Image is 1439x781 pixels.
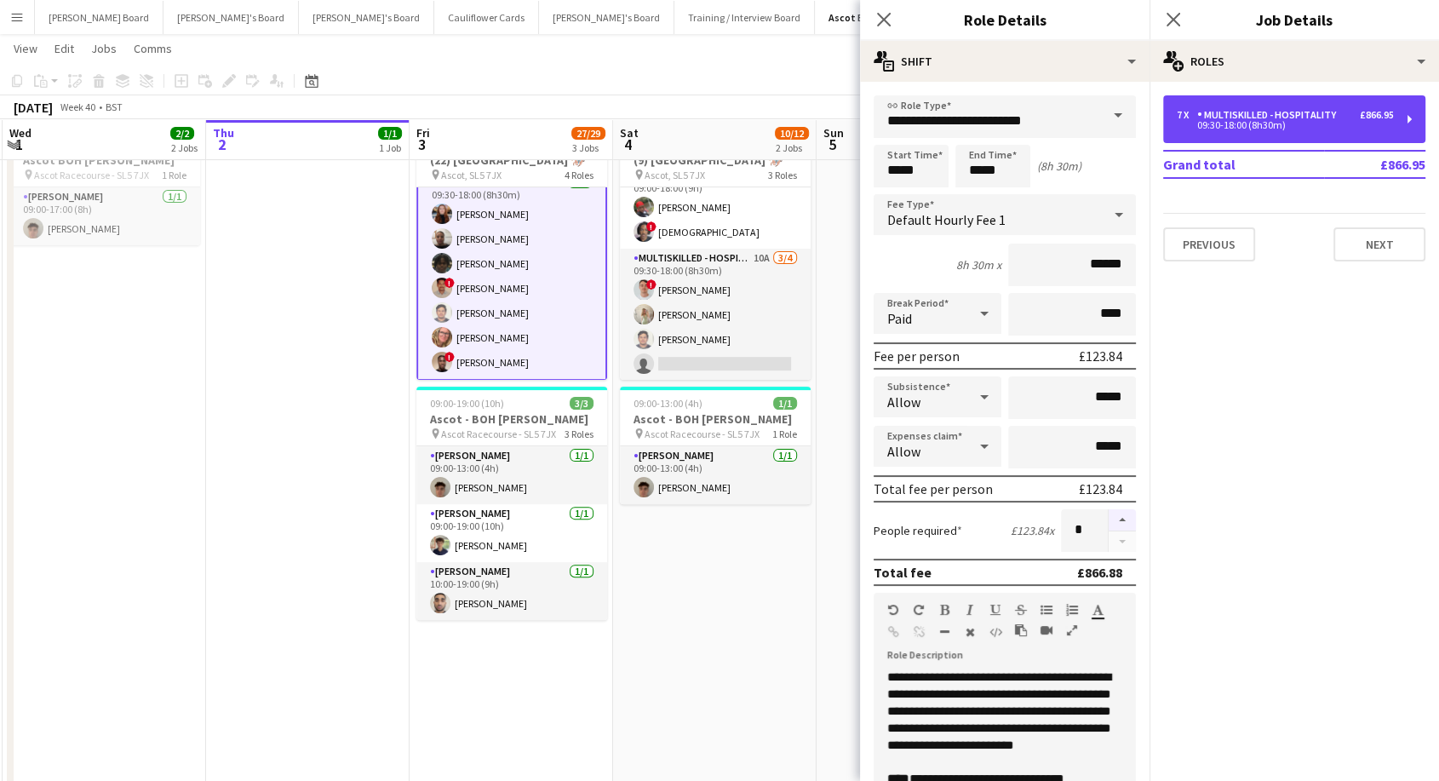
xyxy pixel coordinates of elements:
div: 8h 30m x [956,257,1001,273]
span: 09:00-13:00 (4h) [634,397,702,410]
span: 2 [210,135,234,154]
span: Edit [54,41,74,56]
span: 4 [617,135,639,154]
span: 10/12 [775,127,809,140]
button: Cauliflower Cards [434,1,539,34]
button: Strikethrough [1015,603,1027,617]
a: Jobs [84,37,123,60]
span: Ascot Racecourse - SL5 7JX [441,428,556,440]
button: Horizontal Line [938,625,950,639]
span: Jobs [91,41,117,56]
app-card-role: [PERSON_NAME]1/110:00-19:00 (9h)[PERSON_NAME] [416,562,607,620]
div: £123.84 x [1011,523,1054,538]
button: [PERSON_NAME]'s Board [299,1,434,34]
app-job-card: 08:30-19:15 (10h45m)23/25(22) [GEOGRAPHIC_DATA] 🏇🏼 Ascot, SL5 7JX4 RolesMarking Amaechi[PERSON_NA... [416,128,607,380]
span: Paid [887,310,912,327]
span: 5 [821,135,844,154]
button: [PERSON_NAME]'s Board [539,1,674,34]
div: 2 Jobs [171,141,198,154]
div: £866.88 [1077,564,1122,581]
span: Comms [134,41,172,56]
button: Unordered List [1041,603,1052,617]
div: £123.84 [1079,347,1122,365]
span: 3 Roles [565,428,593,440]
div: 09:30-18:00 (8h30m) [1177,121,1394,129]
span: ! [444,352,455,362]
span: 3 [414,135,430,154]
app-card-role: [PERSON_NAME]1/109:00-13:00 (4h)[PERSON_NAME] [620,446,811,504]
app-card-role: Multiskilled - Boxes2/209:00-18:00 (9h)[PERSON_NAME]![DEMOGRAPHIC_DATA] [620,166,811,249]
button: Clear Formatting [964,625,976,639]
span: Allow [887,393,920,411]
button: Underline [989,603,1001,617]
span: 27/29 [571,127,605,140]
button: Bold [938,603,950,617]
td: Grand total [1163,151,1324,178]
app-card-role: [PERSON_NAME]1/109:00-19:00 (10h)[PERSON_NAME] [416,504,607,562]
span: ! [646,279,656,290]
button: Fullscreen [1066,623,1078,637]
div: Fee per person [874,347,960,365]
button: [PERSON_NAME] Board [35,1,163,34]
label: People required [874,523,962,538]
div: Roles [1149,41,1439,82]
button: [PERSON_NAME]'s Board [163,1,299,34]
span: 2/2 [170,127,194,140]
div: [DATE] [14,99,53,116]
span: 1/1 [773,397,797,410]
div: 1 Job [379,141,401,154]
app-card-role: [PERSON_NAME]1/109:00-17:00 (8h)[PERSON_NAME] [9,187,200,245]
span: Sun [823,125,844,141]
div: BST [106,100,123,113]
span: 1/1 [378,127,402,140]
button: Insert video [1041,623,1052,637]
button: Paste as plain text [1015,623,1027,637]
span: Week 40 [56,100,99,113]
span: 3 Roles [768,169,797,181]
div: Multiskilled - Hospitality [1197,109,1343,121]
div: Total fee per person [874,480,993,497]
span: Thu [213,125,234,141]
div: 3 Jobs [572,141,605,154]
span: ! [444,278,455,288]
button: Ascot Board [815,1,898,34]
button: Increase [1109,509,1136,531]
a: Comms [127,37,179,60]
button: Next [1333,227,1425,261]
h3: Ascot - BOH [PERSON_NAME] [620,411,811,427]
h3: Ascot - BOH [PERSON_NAME] [416,411,607,427]
span: Sat [620,125,639,141]
td: £866.95 [1324,151,1425,178]
div: 2 Jobs [776,141,808,154]
app-job-card: 09:00-19:00 (10h)3/3Ascot - BOH [PERSON_NAME] Ascot Racecourse - SL5 7JX3 Roles[PERSON_NAME]1/109... [416,387,607,620]
a: Edit [48,37,81,60]
div: £866.95 [1360,109,1394,121]
button: Undo [887,603,899,617]
span: Default Hourly Fee 1 [887,211,1006,228]
app-job-card: 09:00-17:00 (8h)1/1Ascot BOH [PERSON_NAME] Ascot Racecourse - SL5 7JX1 Role[PERSON_NAME]1/109:00-... [9,128,200,245]
div: 7 x [1177,109,1197,121]
button: Text Color [1092,603,1104,617]
button: Italic [964,603,976,617]
app-job-card: 08:30-19:15 (10h45m)9/11(9) [GEOGRAPHIC_DATA] 🏇🏼 Ascot, SL5 7JX3 Roles[PERSON_NAME] Multiskilled ... [620,128,811,380]
app-card-role: [PERSON_NAME]1/109:00-13:00 (4h)[PERSON_NAME] [416,446,607,504]
span: Ascot Racecourse - SL5 7JX [34,169,149,181]
button: Ordered List [1066,603,1078,617]
span: 09:00-19:00 (10h) [430,397,504,410]
span: Ascot, SL5 7JX [441,169,502,181]
app-job-card: 09:00-13:00 (4h)1/1Ascot - BOH [PERSON_NAME] Ascot Racecourse - SL5 7JX1 Role[PERSON_NAME]1/109:0... [620,387,811,504]
a: View [7,37,44,60]
span: Ascot Racecourse - SL5 7JX [645,428,760,440]
app-card-role: Multiskilled - Hospitality10A3/409:30-18:00 (8h30m)![PERSON_NAME][PERSON_NAME][PERSON_NAME] [620,249,811,381]
span: 4 Roles [565,169,593,181]
h3: Role Details [860,9,1149,31]
button: Previous [1163,227,1255,261]
span: Fri [416,125,430,141]
span: View [14,41,37,56]
span: 3/3 [570,397,593,410]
